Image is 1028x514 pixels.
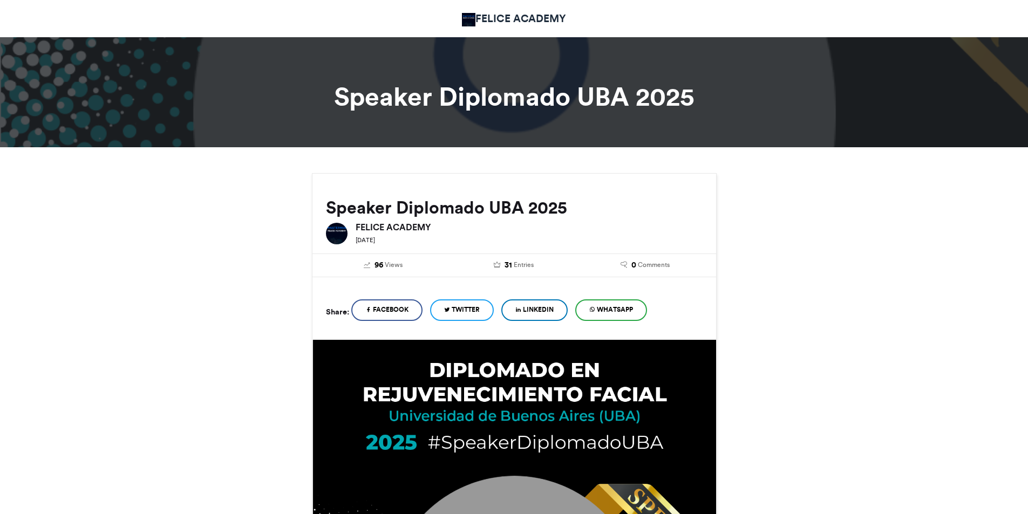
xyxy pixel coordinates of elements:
[457,259,571,271] a: 31 Entries
[501,299,568,321] a: LinkedIn
[326,259,441,271] a: 96 Views
[326,198,703,217] h2: Speaker Diplomado UBA 2025
[430,299,494,321] a: Twitter
[631,259,636,271] span: 0
[462,11,566,26] a: FELICE ACADEMY
[597,305,633,314] span: WhatsApp
[356,223,703,231] h6: FELICE ACADEMY
[351,299,423,321] a: Facebook
[462,13,475,26] img: FELICE ACADEMY
[638,260,670,270] span: Comments
[523,305,554,314] span: LinkedIn
[575,299,647,321] a: WhatsApp
[326,223,348,244] img: FELICE ACADEMY
[514,260,534,270] span: Entries
[326,305,349,319] h5: Share:
[373,305,409,314] span: Facebook
[505,259,512,271] span: 31
[588,259,703,271] a: 0 Comments
[375,259,383,271] span: 96
[385,260,403,270] span: Views
[215,84,814,109] h1: Speaker Diplomado UBA 2025
[452,305,480,314] span: Twitter
[356,236,375,244] small: [DATE]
